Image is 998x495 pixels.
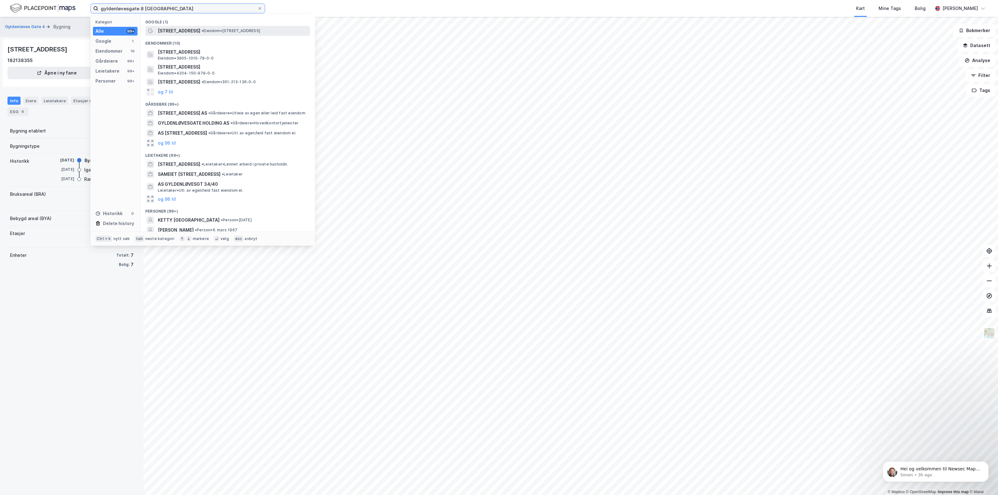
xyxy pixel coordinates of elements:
[23,97,39,105] div: Eiere
[20,108,26,115] div: 6
[119,262,129,267] div: Bolig:
[158,27,200,35] span: [STREET_ADDRESS]
[967,84,996,97] button: Tags
[158,139,176,147] button: og 96 til
[7,57,33,64] div: 182138355
[126,69,135,74] div: 99+
[53,23,70,31] div: Bygning
[879,5,901,12] div: Mine Tags
[7,67,106,79] button: Åpne i ny fane
[234,236,244,242] div: esc
[158,171,220,178] span: SAMEIET [STREET_ADDRESS]
[95,57,118,65] div: Gårdeiere
[222,172,243,177] span: Leietaker
[158,109,207,117] span: [STREET_ADDRESS] AS
[95,20,138,24] div: Kategori
[201,162,203,166] span: •
[158,195,176,203] button: og 96 til
[126,79,135,84] div: 99+
[158,226,194,234] span: [PERSON_NAME]
[208,131,210,135] span: •
[7,44,69,54] div: [STREET_ADDRESS]
[10,190,46,198] div: Bruksareal (BRA)
[966,69,996,82] button: Filter
[195,228,237,233] span: Person • 6. mars 1967
[5,24,46,30] button: Gyldenløves Gate 4
[953,24,996,37] button: Bokmerker
[158,63,308,71] span: [STREET_ADDRESS]
[193,236,209,241] div: markere
[7,97,21,105] div: Info
[983,327,995,339] img: Z
[208,111,210,115] span: •
[95,210,123,217] div: Historikk
[73,98,112,103] div: Etasjer og enheter
[140,15,315,26] div: Google (1)
[135,236,144,242] div: tab
[201,79,256,84] span: Eiendom • 301-213-136-0-0
[957,39,996,52] button: Datasett
[126,29,135,34] div: 99+
[158,88,173,96] button: og 7 til
[201,79,203,84] span: •
[158,188,243,193] span: Leietaker • Utl. av egen/leid fast eiendom el.
[140,36,315,47] div: Eiendommer (10)
[158,216,220,224] span: KETTY [GEOGRAPHIC_DATA]
[245,236,257,241] div: avbryt
[116,253,129,258] div: Totalt:
[10,230,25,237] div: Etasjer
[942,5,978,12] div: [PERSON_NAME]
[158,48,308,56] span: [STREET_ADDRESS]
[201,28,203,33] span: •
[158,180,308,188] span: AS GYLDENLØVESGT 34/40
[959,54,996,67] button: Analyse
[220,236,229,241] div: velg
[95,27,104,35] div: Alle
[10,215,51,222] div: Bebygd areal (BYA)
[84,166,133,174] div: Igangsettingstillatelse
[221,218,223,222] span: •
[95,77,116,85] div: Personer
[201,28,260,33] span: Eiendom • [STREET_ADDRESS]
[49,167,74,172] div: [DATE]
[145,236,175,241] div: neste kategori
[41,97,68,105] div: Leietakere
[856,5,865,12] div: Kart
[158,78,200,86] span: [STREET_ADDRESS]
[906,490,936,494] a: OpenStreetMap
[126,59,135,64] div: 99+
[95,67,119,75] div: Leietakere
[230,121,298,126] span: Gårdeiere • Hovedkontortjenester
[10,127,46,135] div: Bygning etablert
[131,252,133,259] div: 7
[49,176,74,182] div: [DATE]
[85,157,130,164] div: Bygning er tatt i bruk
[140,97,315,108] div: Gårdeiere (99+)
[7,107,28,116] div: ESG
[95,236,112,242] div: Ctrl + k
[84,175,120,183] div: Rammetillatelse
[158,56,214,61] span: Eiendom • 3905-1010-78-0-0
[201,162,288,167] span: Leietaker • Lønnet arbeid i private husholdn.
[10,157,29,165] div: Historikk
[195,228,197,232] span: •
[158,119,229,127] span: GYLDENLØVESGATE HOLDING AS
[95,47,123,55] div: Eiendommer
[938,490,969,494] a: Improve this map
[95,37,111,45] div: Google
[10,252,27,259] div: Enheter
[103,220,134,227] div: Delete history
[230,121,232,125] span: •
[158,161,200,168] span: [STREET_ADDRESS]
[873,448,998,492] iframe: Intercom notifications message
[130,39,135,44] div: 1
[130,211,135,216] div: 0
[208,131,296,136] span: Gårdeiere • Utl. av egen/leid fast eiendom el.
[140,148,315,159] div: Leietakere (99+)
[158,129,207,137] span: AS [STREET_ADDRESS]
[10,3,75,14] img: logo.f888ab2527a4732fd821a326f86c7f29.svg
